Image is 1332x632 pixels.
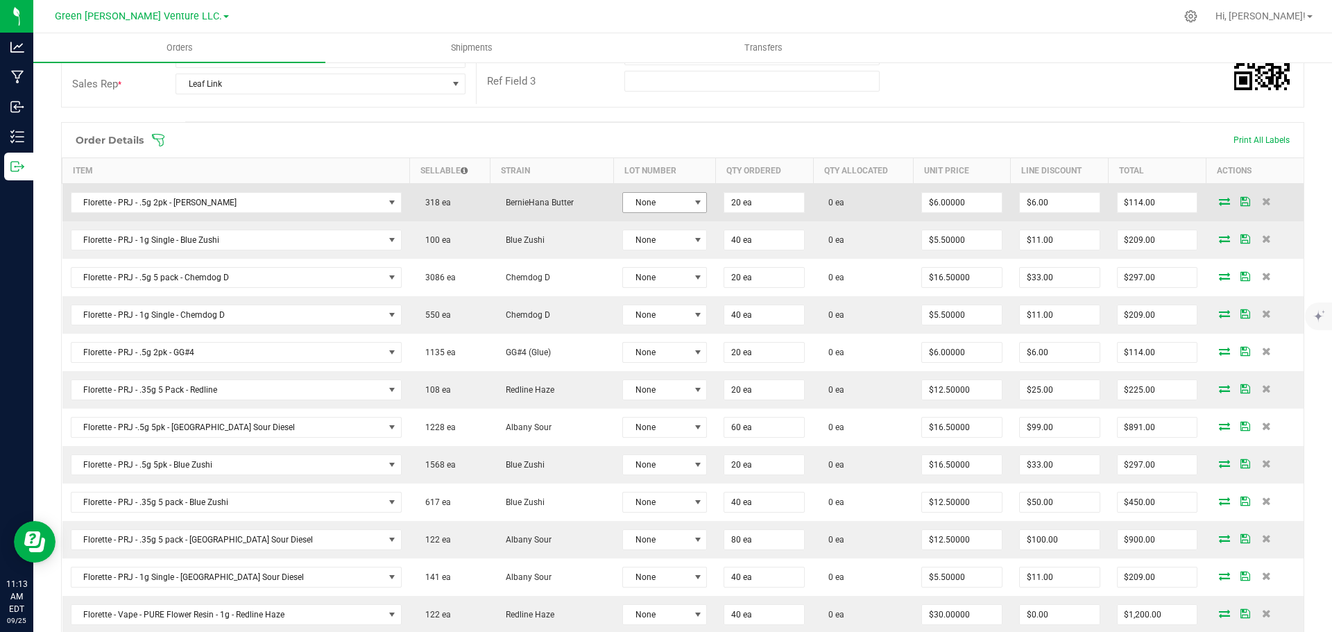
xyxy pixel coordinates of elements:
span: Redline Haze [499,610,554,620]
input: 0 [1020,268,1100,287]
input: 0 [1020,380,1100,400]
input: 0 [724,605,804,624]
span: Save Order Detail [1235,197,1256,205]
span: Florette - PRJ - .35g 5 pack - Blue Zushi [71,493,384,512]
th: Actions [1206,158,1304,184]
span: Florette - PRJ - .5g 2pk - GG#4 [71,343,384,362]
input: 0 [1118,493,1197,512]
inline-svg: Manufacturing [10,70,24,84]
span: 0 ea [821,235,844,245]
span: Delete Order Detail [1256,272,1276,280]
span: Delete Order Detail [1256,534,1276,543]
span: 0 ea [821,385,844,395]
span: 0 ea [821,610,844,620]
input: 0 [1118,530,1197,549]
inline-svg: Outbound [10,160,24,173]
input: 0 [724,343,804,362]
th: Line Discount [1011,158,1109,184]
span: Chemdog D [499,273,550,282]
span: Florette - PRJ - .5g 5pk - Blue Zushi [71,455,384,475]
span: Customer PO [72,51,134,64]
span: Florette - PRJ - .35g 5 Pack - Redline [71,380,384,400]
span: Delete Order Detail [1256,309,1276,318]
input: 0 [724,418,804,437]
span: Blue Zushi [499,235,545,245]
span: Transfers [726,42,801,54]
span: 0 ea [821,422,844,432]
input: 0 [724,230,804,250]
a: Shipments [325,33,617,62]
span: Albany Sour [499,535,552,545]
input: 0 [1020,455,1100,475]
span: Florette - Vape - PURE Flower Resin - 1g - Redline Haze [71,605,384,624]
span: 1228 ea [418,422,456,432]
span: NO DATA FOUND [71,492,402,513]
span: 1135 ea [418,348,456,357]
input: 0 [1020,418,1100,437]
span: 0 ea [821,348,844,357]
input: 0 [1020,530,1100,549]
span: Save Order Detail [1235,309,1256,318]
input: 0 [1118,605,1197,624]
span: Delete Order Detail [1256,347,1276,355]
input: 0 [1118,230,1197,250]
span: Save Order Detail [1235,534,1256,543]
input: 0 [1118,193,1197,212]
inline-svg: Inbound [10,100,24,114]
input: 0 [1020,493,1100,512]
div: Manage settings [1182,10,1199,23]
span: Florette - PRJ - .35g 5 pack - [GEOGRAPHIC_DATA] Sour Diesel [71,530,384,549]
span: None [623,530,690,549]
h1: Order Details [76,135,144,146]
input: 0 [922,567,1002,587]
span: NO DATA FOUND [71,192,402,213]
span: Save Order Detail [1235,422,1256,430]
inline-svg: Inventory [10,130,24,144]
span: Redline Haze [499,385,554,395]
input: 0 [724,268,804,287]
th: Lot Number [614,158,716,184]
input: 0 [1118,380,1197,400]
span: Albany Sour [499,572,552,582]
span: Blue Zushi [499,497,545,507]
span: None [623,305,690,325]
input: 0 [922,343,1002,362]
p: 11:13 AM EDT [6,578,27,615]
span: 0 ea [821,273,844,282]
span: 0 ea [821,572,844,582]
span: Save Order Detail [1235,497,1256,505]
span: Florette - PRJ - 1g Single - Blue Zushi [71,230,384,250]
input: 0 [922,530,1002,549]
span: Shipments [432,42,511,54]
input: 0 [922,493,1002,512]
span: Florette - PRJ - .5g 5 pack - Chemdog D [71,268,384,287]
span: 0 ea [821,310,844,320]
span: 0 ea [821,198,844,207]
span: 122 ea [418,535,451,545]
input: 0 [724,193,804,212]
span: Ref Field 3 [487,75,536,87]
span: 100 ea [418,235,451,245]
span: NO DATA FOUND [71,379,402,400]
a: Orders [33,33,325,62]
input: 0 [1020,230,1100,250]
span: Florette - PRJ - .5g 2pk - [PERSON_NAME] [71,193,384,212]
span: Save Order Detail [1235,272,1256,280]
input: 0 [922,268,1002,287]
span: 3086 ea [418,273,456,282]
span: Florette - PRJ - 1g Single - [GEOGRAPHIC_DATA] Sour Diesel [71,567,384,587]
span: None [623,493,690,512]
input: 0 [724,380,804,400]
input: 0 [922,380,1002,400]
span: Delete Order Detail [1256,197,1276,205]
span: Save Order Detail [1235,347,1256,355]
span: Delete Order Detail [1256,572,1276,580]
span: None [623,380,690,400]
span: NO DATA FOUND [71,342,402,363]
span: Orders [148,42,212,54]
span: Blue Zushi [499,460,545,470]
span: Delete Order Detail [1256,497,1276,505]
span: 122 ea [418,610,451,620]
span: Save Order Detail [1235,459,1256,468]
th: Unit Price [913,158,1011,184]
